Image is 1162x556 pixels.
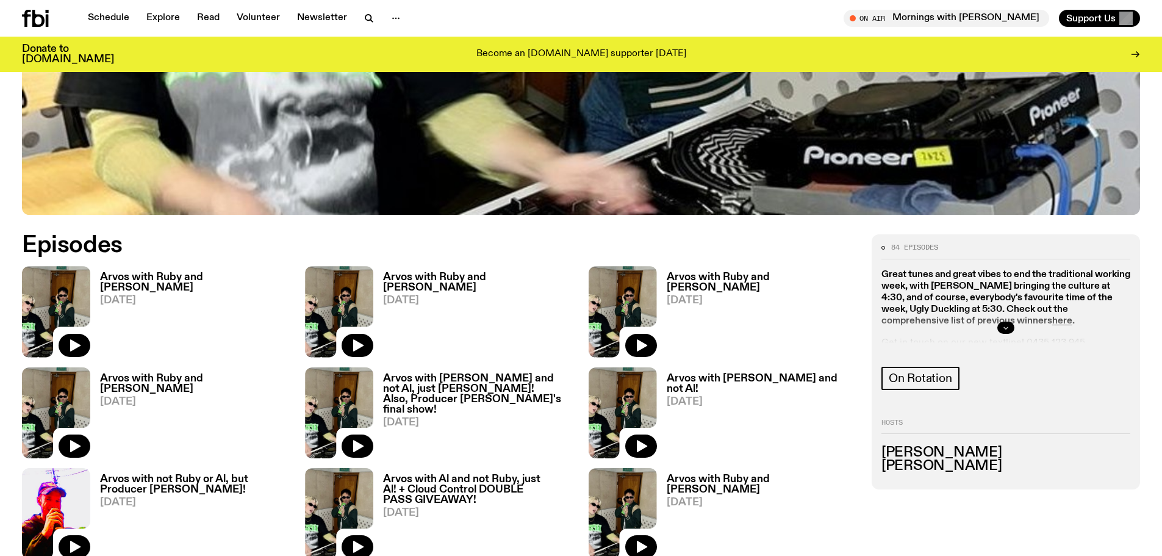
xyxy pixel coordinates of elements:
[667,397,857,407] span: [DATE]
[589,266,657,357] img: Ruby wears a Collarbones t shirt and pretends to play the DJ decks, Al sings into a pringles can....
[667,272,857,293] h3: Arvos with Ruby and [PERSON_NAME]
[881,367,959,390] a: On Rotation
[373,374,573,458] a: Arvos with [PERSON_NAME] and not Al, just [PERSON_NAME]! Also, Producer [PERSON_NAME]'s final sho...
[383,417,573,428] span: [DATE]
[22,234,762,256] h2: Episodes
[383,508,573,518] span: [DATE]
[305,266,373,357] img: Ruby wears a Collarbones t shirt and pretends to play the DJ decks, Al sings into a pringles can....
[22,44,114,65] h3: Donate to [DOMAIN_NAME]
[90,374,290,458] a: Arvos with Ruby and [PERSON_NAME][DATE]
[100,474,290,495] h3: Arvos with not Ruby or Al, but Producer [PERSON_NAME]!
[881,460,1130,473] h3: [PERSON_NAME]
[589,367,657,458] img: Ruby wears a Collarbones t shirt and pretends to play the DJ decks, Al sings into a pringles can....
[881,419,1130,434] h2: Hosts
[476,49,686,60] p: Become an [DOMAIN_NAME] supporter [DATE]
[1066,13,1116,24] span: Support Us
[891,244,938,251] span: 84 episodes
[190,10,227,27] a: Read
[889,372,952,385] span: On Rotation
[657,272,857,357] a: Arvos with Ruby and [PERSON_NAME][DATE]
[881,446,1130,460] h3: [PERSON_NAME]
[657,374,857,458] a: Arvos with [PERSON_NAME] and not Al![DATE]
[100,374,290,394] h3: Arvos with Ruby and [PERSON_NAME]
[90,272,290,357] a: Arvos with Ruby and [PERSON_NAME][DATE]
[290,10,354,27] a: Newsletter
[100,295,290,306] span: [DATE]
[22,266,90,357] img: Ruby wears a Collarbones t shirt and pretends to play the DJ decks, Al sings into a pringles can....
[1059,10,1140,27] button: Support Us
[667,497,857,508] span: [DATE]
[383,272,573,293] h3: Arvos with Ruby and [PERSON_NAME]
[667,474,857,495] h3: Arvos with Ruby and [PERSON_NAME]
[881,270,1130,327] strong: Great tunes and great vibes to end the traditional working week, with [PERSON_NAME] bringing the ...
[373,272,573,357] a: Arvos with Ruby and [PERSON_NAME][DATE]
[667,374,857,394] h3: Arvos with [PERSON_NAME] and not Al!
[383,295,573,306] span: [DATE]
[383,474,573,505] h3: Arvos with Al and not Ruby, just Al! + Cloud Control DOUBLE PASS GIVEAWAY!
[100,497,290,508] span: [DATE]
[139,10,187,27] a: Explore
[22,367,90,458] img: Ruby wears a Collarbones t shirt and pretends to play the DJ decks, Al sings into a pringles can....
[100,397,290,407] span: [DATE]
[100,272,290,293] h3: Arvos with Ruby and [PERSON_NAME]
[229,10,287,27] a: Volunteer
[305,367,373,458] img: Ruby wears a Collarbones t shirt and pretends to play the DJ decks, Al sings into a pringles can....
[667,295,857,306] span: [DATE]
[844,10,1049,27] button: On AirMornings with [PERSON_NAME]
[81,10,137,27] a: Schedule
[383,374,573,415] h3: Arvos with [PERSON_NAME] and not Al, just [PERSON_NAME]! Also, Producer [PERSON_NAME]'s final show!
